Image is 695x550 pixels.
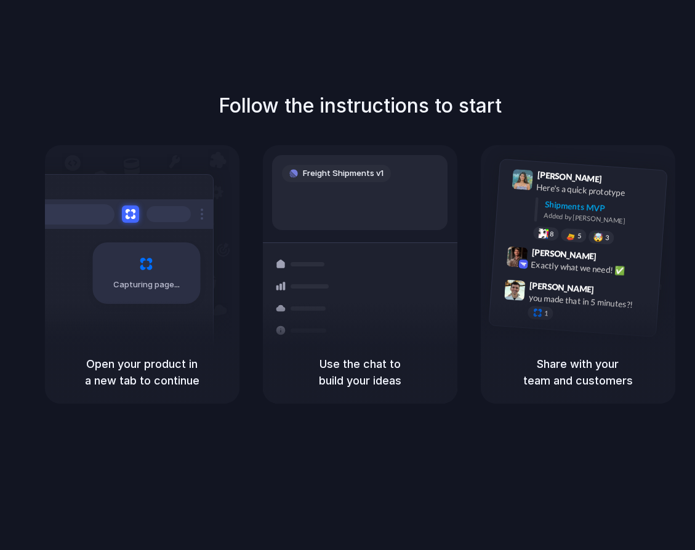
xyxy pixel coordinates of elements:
div: you made that in 5 minutes?! [528,292,651,313]
span: 5 [577,233,581,239]
span: 9:41 AM [605,174,630,189]
div: Here's a quick prototype [536,181,659,202]
span: [PERSON_NAME] [537,168,602,186]
span: 9:47 AM [598,284,623,299]
span: [PERSON_NAME] [529,279,594,297]
div: Shipments MVP [544,198,658,218]
h1: Follow the instructions to start [219,91,502,121]
span: Capturing page [113,279,182,291]
h5: Share with your team and customers [496,356,661,389]
div: Added by [PERSON_NAME] [544,210,657,228]
h5: Open your product in a new tab to continue [60,356,225,389]
span: Freight Shipments v1 [303,167,384,180]
span: 8 [549,231,553,237]
div: Exactly what we need! ✅ [531,258,654,279]
span: 3 [605,234,609,241]
span: 1 [544,310,548,317]
h5: Use the chat to build your ideas [278,356,443,389]
div: 🤯 [593,233,603,242]
span: [PERSON_NAME] [531,245,597,263]
span: 9:42 AM [600,252,625,266]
